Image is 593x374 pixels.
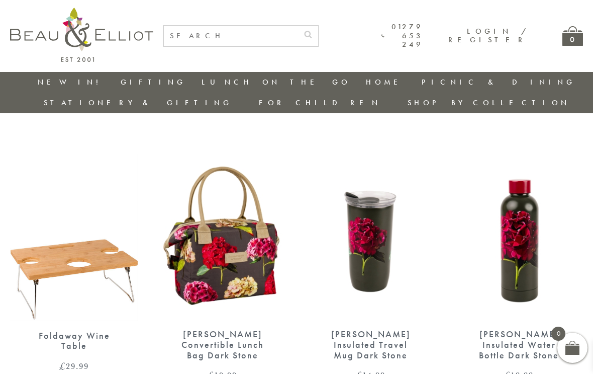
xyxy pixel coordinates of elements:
[121,77,186,87] a: Gifting
[366,77,406,87] a: Home
[59,360,89,372] bdi: 29.99
[448,26,527,45] a: Login / Register
[38,77,105,87] a: New in!
[202,77,350,87] a: Lunch On The Go
[176,329,269,360] div: [PERSON_NAME] Convertible Lunch Bag Dark Stone
[562,26,583,46] a: 0
[10,8,153,62] img: logo
[551,327,565,341] span: 0
[455,154,583,319] img: Sarah Kelleher Insulated Water Bottle Dark Stone
[259,98,381,108] a: For Children
[472,329,565,360] div: [PERSON_NAME] Insulated Water Bottle Dark Stone
[381,23,423,49] a: 01279 653 249
[408,98,570,108] a: Shop by collection
[44,98,232,108] a: Stationery & Gifting
[158,154,286,319] img: Sarah Kelleher Lunch Bag Dark Stone
[28,331,121,351] div: Foldaway Wine Table
[10,154,138,370] a: Foldaway Wine Table Foldaway Wine Table £29.99
[307,154,435,319] img: Sarah Kelleher travel mug dark stone
[422,77,575,87] a: Picnic & Dining
[59,360,66,372] span: £
[324,329,417,360] div: [PERSON_NAME] Insulated Travel Mug Dark Stone
[164,26,298,46] input: SEARCH
[10,154,138,321] img: Foldaway Wine Table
